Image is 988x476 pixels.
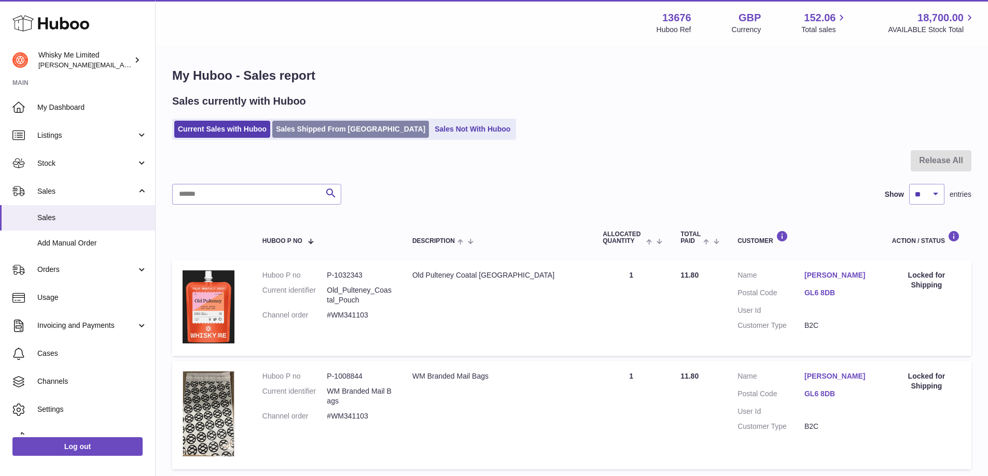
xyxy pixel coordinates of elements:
a: 152.06 Total sales [801,11,847,35]
label: Show [885,190,904,199]
a: GL6 8DB [804,389,871,399]
a: Sales Not With Huboo [431,121,514,138]
a: Sales Shipped From [GEOGRAPHIC_DATA] [272,121,429,138]
dt: User Id [737,306,804,315]
div: Locked for Shipping [892,270,961,290]
dd: Old_Pulteney_Coastal_Pouch [327,285,392,305]
a: GL6 8DB [804,288,871,298]
div: Whisky Me Limited [38,50,132,70]
span: Returns [37,432,147,442]
dt: Huboo P no [262,270,327,280]
a: Current Sales with Huboo [174,121,270,138]
span: Sales [37,213,147,223]
span: 152.06 [804,11,836,25]
span: Listings [37,131,136,140]
dd: #WM341103 [327,411,392,421]
span: AVAILABLE Stock Total [888,25,976,35]
div: Old Pulteney Coatal [GEOGRAPHIC_DATA] [412,270,582,280]
strong: 13676 [662,11,691,25]
dd: P-1008844 [327,371,392,381]
span: [PERSON_NAME][EMAIL_ADDRESS][DOMAIN_NAME] [38,61,208,69]
span: My Dashboard [37,103,147,112]
span: Channels [37,377,147,386]
span: Stock [37,158,136,168]
span: 11.80 [680,271,699,279]
dt: Postal Code [737,389,804,401]
span: entries [950,190,971,199]
span: 18,700.00 [917,11,964,25]
dt: Postal Code [737,288,804,300]
span: Cases [37,349,147,358]
a: [PERSON_NAME] [804,371,871,381]
span: ALLOCATED Quantity [603,231,644,244]
dd: B2C [804,422,871,431]
td: 1 [592,361,670,469]
h1: My Huboo - Sales report [172,67,971,84]
span: Description [412,238,455,244]
div: Huboo Ref [657,25,691,35]
dd: WM Branded Mail Bags [327,386,392,406]
a: 18,700.00 AVAILABLE Stock Total [888,11,976,35]
span: Settings [37,405,147,414]
dt: Customer Type [737,422,804,431]
span: Invoicing and Payments [37,321,136,330]
div: Currency [732,25,761,35]
img: 1725358317.png [183,371,234,456]
div: Action / Status [892,230,961,244]
span: Usage [37,293,147,302]
div: Locked for Shipping [892,371,961,391]
span: Total sales [801,25,847,35]
dt: Huboo P no [262,371,327,381]
a: Log out [12,437,143,456]
dt: Channel order [262,411,327,421]
dd: B2C [804,321,871,330]
span: 11.80 [680,372,699,380]
dd: P-1032343 [327,270,392,280]
dt: Name [737,371,804,384]
span: Add Manual Order [37,238,147,248]
h2: Sales currently with Huboo [172,94,306,108]
a: [PERSON_NAME] [804,270,871,280]
div: Customer [737,230,871,244]
img: 1739541345.jpg [183,270,234,343]
span: Huboo P no [262,238,302,244]
span: Sales [37,186,136,196]
span: Orders [37,265,136,275]
span: Total paid [680,231,701,244]
dt: Name [737,270,804,283]
td: 1 [592,260,670,356]
img: frances@whiskyshop.com [12,52,28,68]
dt: Current identifier [262,285,327,305]
dt: Current identifier [262,386,327,406]
dd: #WM341103 [327,310,392,320]
dt: Customer Type [737,321,804,330]
dt: Channel order [262,310,327,320]
dt: User Id [737,407,804,416]
div: WM Branded Mail Bags [412,371,582,381]
strong: GBP [739,11,761,25]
